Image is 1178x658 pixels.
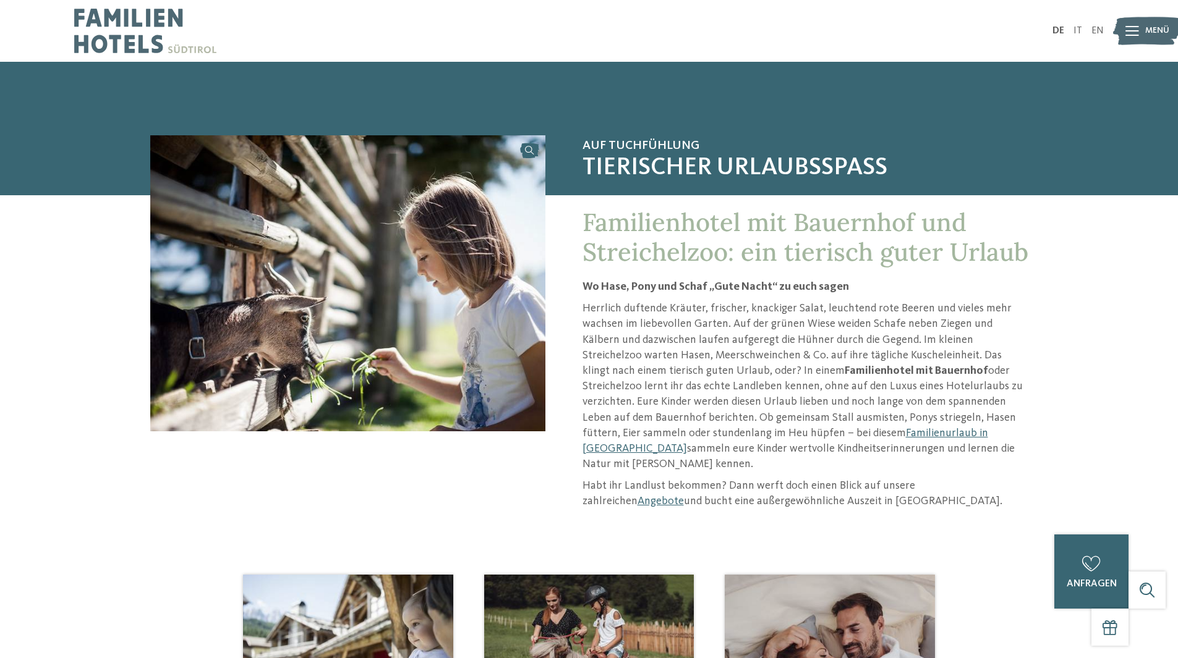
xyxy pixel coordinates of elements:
span: Tierischer Urlaubsspaß [583,153,1028,183]
a: Familienurlaub in [GEOGRAPHIC_DATA] [583,428,988,454]
a: Angebote [638,496,684,507]
a: anfragen [1054,534,1129,609]
span: anfragen [1067,579,1117,589]
p: Habt ihr Landlust bekommen? Dann werft doch einen Blick auf unsere zahlreichen und bucht eine auß... [583,478,1028,509]
img: Familienhotel mit Bauernhof: ein Traum wird wahr [150,135,545,431]
span: Familienhotel mit Bauernhof und Streichelzoo: ein tierisch guter Urlaub [583,206,1028,268]
p: Herrlich duftende Kräuter, frischer, knackiger Salat, leuchtend rote Beeren und vieles mehr wachs... [583,301,1028,472]
span: Auf Tuchfühlung [583,138,1028,153]
a: EN [1091,26,1104,36]
strong: Familienhotel mit Bauernhof [845,365,988,376]
strong: Wo Hase, Pony und Schaf „Gute Nacht“ zu euch sagen [583,281,849,292]
a: DE [1052,26,1064,36]
span: Menü [1145,25,1169,37]
a: IT [1073,26,1082,36]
